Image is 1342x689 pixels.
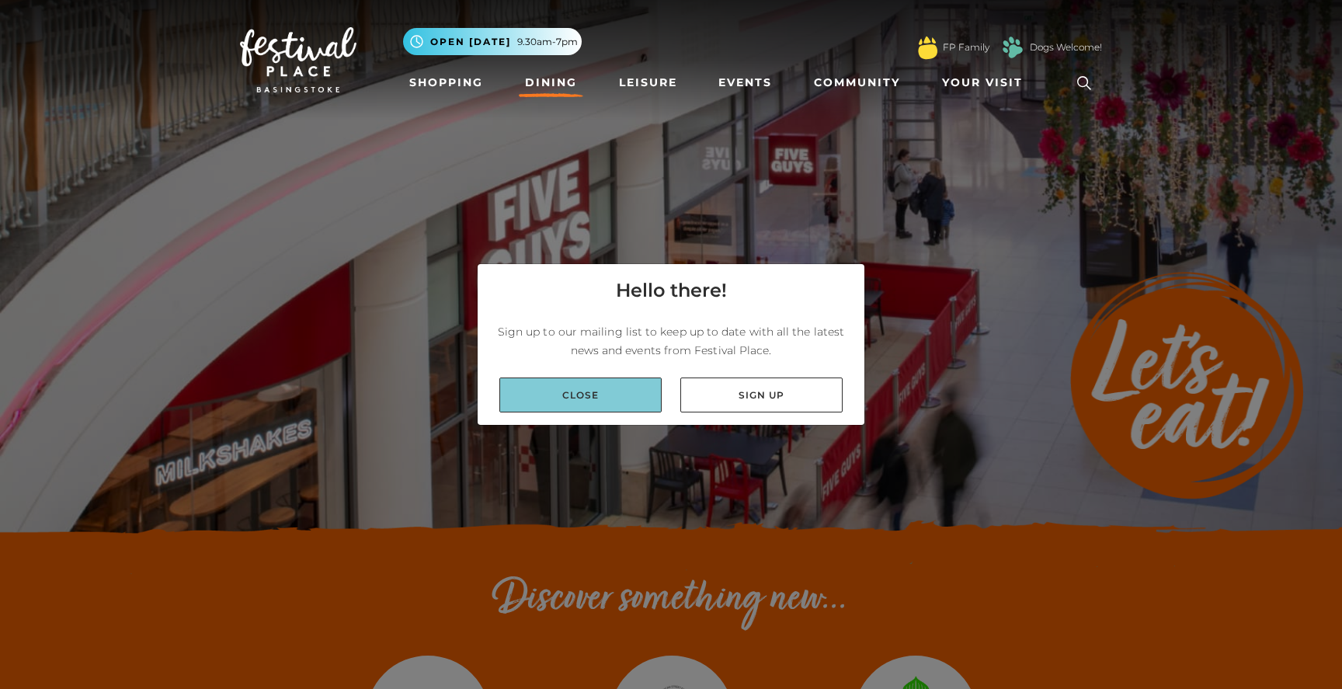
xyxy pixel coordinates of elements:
[1030,40,1102,54] a: Dogs Welcome!
[403,68,489,97] a: Shopping
[430,35,511,49] span: Open [DATE]
[936,68,1037,97] a: Your Visit
[490,322,852,360] p: Sign up to our mailing list to keep up to date with all the latest news and events from Festival ...
[680,378,843,412] a: Sign up
[712,68,778,97] a: Events
[943,40,989,54] a: FP Family
[499,378,662,412] a: Close
[517,35,578,49] span: 9.30am-7pm
[403,28,582,55] button: Open [DATE] 9.30am-7pm
[613,68,683,97] a: Leisure
[942,75,1023,91] span: Your Visit
[240,27,356,92] img: Festival Place Logo
[808,68,906,97] a: Community
[519,68,583,97] a: Dining
[616,277,727,304] h4: Hello there!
